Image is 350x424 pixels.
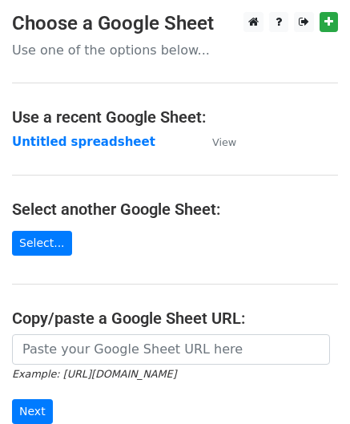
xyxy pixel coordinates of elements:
a: View [196,135,236,149]
h4: Use a recent Google Sheet: [12,107,338,127]
a: Select... [12,231,72,256]
h4: Select another Google Sheet: [12,200,338,219]
input: Next [12,399,53,424]
p: Use one of the options below... [12,42,338,59]
input: Paste your Google Sheet URL here [12,334,330,365]
h4: Copy/paste a Google Sheet URL: [12,309,338,328]
small: Example: [URL][DOMAIN_NAME] [12,368,176,380]
a: Untitled spreadsheet [12,135,155,149]
small: View [212,136,236,148]
h3: Choose a Google Sheet [12,12,338,35]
